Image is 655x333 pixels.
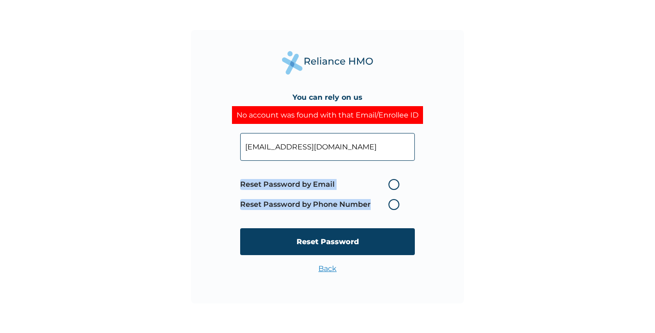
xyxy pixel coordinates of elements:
img: Reliance Health's Logo [282,51,373,74]
span: Password reset method [240,174,404,215]
input: Your Enrollee ID or Email Address [240,133,415,161]
label: Reset Password by Phone Number [240,199,404,210]
input: Reset Password [240,228,415,255]
div: No account was found with that Email/Enrollee ID [232,106,423,124]
a: Back [318,264,337,273]
label: Reset Password by Email [240,179,404,190]
h4: You can rely on us [292,93,363,102]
